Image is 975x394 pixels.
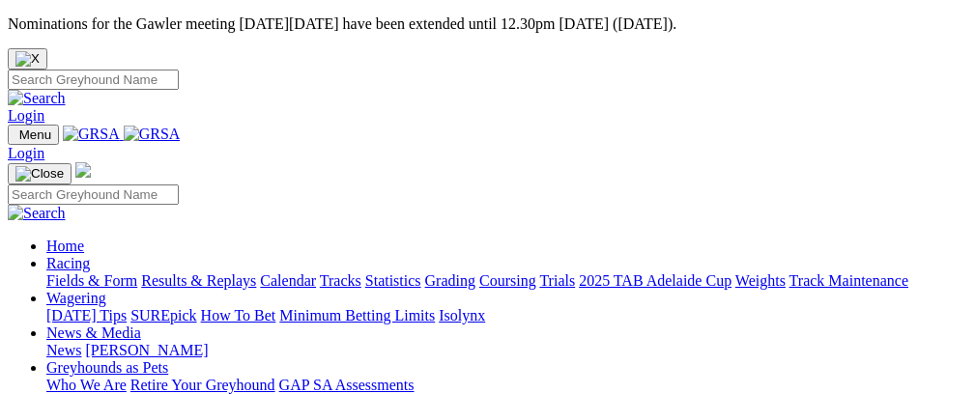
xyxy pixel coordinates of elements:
[46,255,90,271] a: Racing
[15,51,40,67] img: X
[46,342,967,359] div: News & Media
[15,166,64,182] img: Close
[130,307,196,324] a: SUREpick
[124,126,181,143] img: GRSA
[46,307,127,324] a: [DATE] Tips
[539,272,575,289] a: Trials
[8,125,59,145] button: Toggle navigation
[279,307,435,324] a: Minimum Betting Limits
[46,272,967,290] div: Racing
[8,15,967,33] p: Nominations for the Gawler meeting [DATE][DATE] have been extended until 12.30pm [DATE] ([DATE]).
[46,238,84,254] a: Home
[279,377,415,393] a: GAP SA Assessments
[8,107,44,124] a: Login
[46,290,106,306] a: Wagering
[8,163,72,184] button: Toggle navigation
[201,307,276,324] a: How To Bet
[579,272,731,289] a: 2025 TAB Adelaide Cup
[46,272,137,289] a: Fields & Form
[46,377,967,394] div: Greyhounds as Pets
[141,272,256,289] a: Results & Replays
[46,359,168,376] a: Greyhounds as Pets
[8,48,47,70] button: Close
[479,272,536,289] a: Coursing
[8,90,66,107] img: Search
[130,377,275,393] a: Retire Your Greyhound
[425,272,475,289] a: Grading
[8,205,66,222] img: Search
[19,127,51,142] span: Menu
[46,307,967,324] div: Wagering
[75,162,91,178] img: logo-grsa-white.png
[735,272,786,289] a: Weights
[8,145,44,161] a: Login
[8,70,179,90] input: Search
[46,324,141,341] a: News & Media
[8,184,179,205] input: Search
[63,126,120,143] img: GRSA
[365,272,421,289] a: Statistics
[46,377,127,393] a: Who We Are
[46,342,81,358] a: News
[789,272,908,289] a: Track Maintenance
[320,272,361,289] a: Tracks
[260,272,316,289] a: Calendar
[439,307,485,324] a: Isolynx
[85,342,208,358] a: [PERSON_NAME]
